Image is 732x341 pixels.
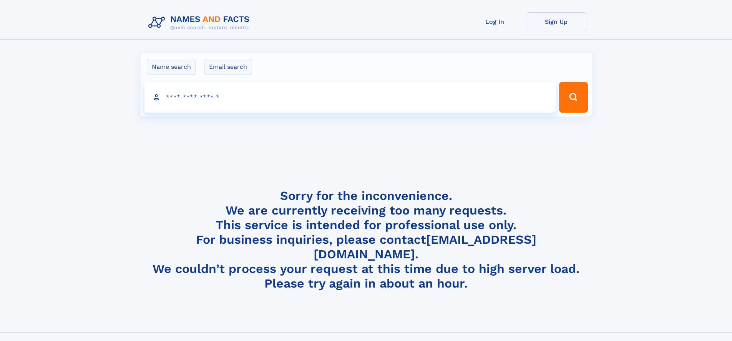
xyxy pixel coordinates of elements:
[145,12,256,33] img: Logo Names and Facts
[144,82,556,113] input: search input
[145,188,587,291] h4: Sorry for the inconvenience. We are currently receiving too many requests. This service is intend...
[464,12,526,31] a: Log In
[559,82,588,113] button: Search Button
[204,59,252,75] label: Email search
[526,12,587,31] a: Sign Up
[314,232,536,261] a: [EMAIL_ADDRESS][DOMAIN_NAME]
[147,59,196,75] label: Name search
